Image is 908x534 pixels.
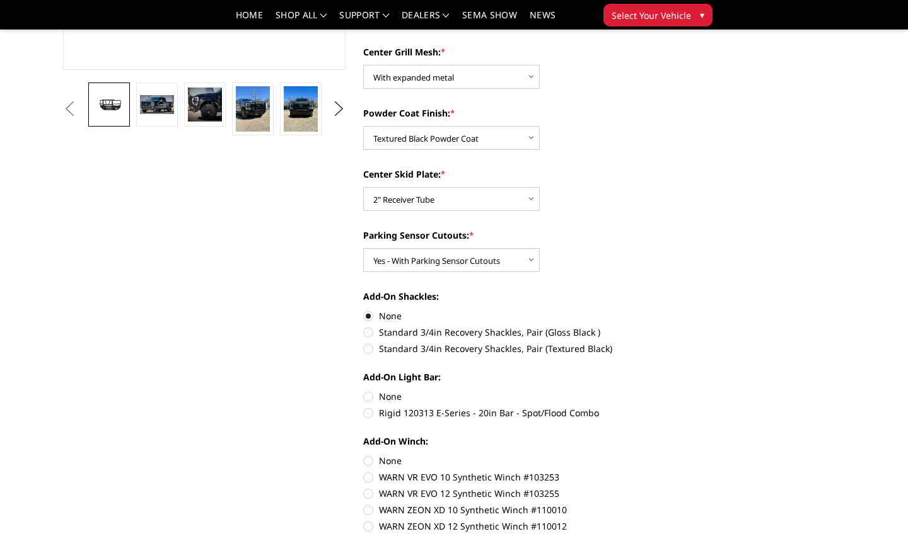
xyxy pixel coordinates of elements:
img: 2023-2025 Ford F250-350 - T2 Series - Extreme Front Bumper (receiver or winch) [236,86,270,132]
button: Previous [60,99,79,118]
label: Standard 3/4in Recovery Shackles, Pair (Textured Black) [363,342,646,355]
label: Center Grill Mesh: [363,45,646,59]
span: Select Your Vehicle [612,9,691,22]
label: Powder Coat Finish: [363,106,646,120]
label: Add-On Light Bar: [363,370,646,383]
label: Standard 3/4in Recovery Shackles, Pair (Gloss Black ) [363,326,646,339]
label: WARN VR EVO 12 Synthetic Winch #103255 [363,487,646,500]
label: Center Skid Plate: [363,168,646,181]
img: 2023-2025 Ford F250-350 - T2 Series - Extreme Front Bumper (receiver or winch) [92,95,126,114]
span: ▾ [700,8,704,21]
label: Rigid 120313 E-Series - 20in Bar - Spot/Flood Combo [363,406,646,419]
button: Next [329,99,348,118]
button: Select Your Vehicle [603,4,713,26]
label: WARN ZEON XD 12 Synthetic Winch #110012 [363,520,646,533]
a: Home [236,11,263,29]
label: None [363,454,646,467]
label: None [363,309,646,322]
img: 2023-2025 Ford F250-350 - T2 Series - Extreme Front Bumper (receiver or winch) [140,95,174,113]
label: WARN VR EVO 10 Synthetic Winch #103253 [363,470,646,484]
label: Add-On Shackles: [363,290,646,303]
a: Dealers [402,11,450,29]
a: News [530,11,556,29]
label: Add-On Winch: [363,435,646,448]
img: 2023-2025 Ford F250-350 - T2 Series - Extreme Front Bumper (receiver or winch) [188,88,222,122]
img: 2023-2025 Ford F250-350 - T2 Series - Extreme Front Bumper (receiver or winch) [284,86,318,132]
label: WARN ZEON XD 10 Synthetic Winch #110010 [363,503,646,516]
label: Parking Sensor Cutouts: [363,229,646,242]
a: shop all [276,11,327,29]
a: Support [339,11,389,29]
a: SEMA Show [462,11,517,29]
label: None [363,390,646,403]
